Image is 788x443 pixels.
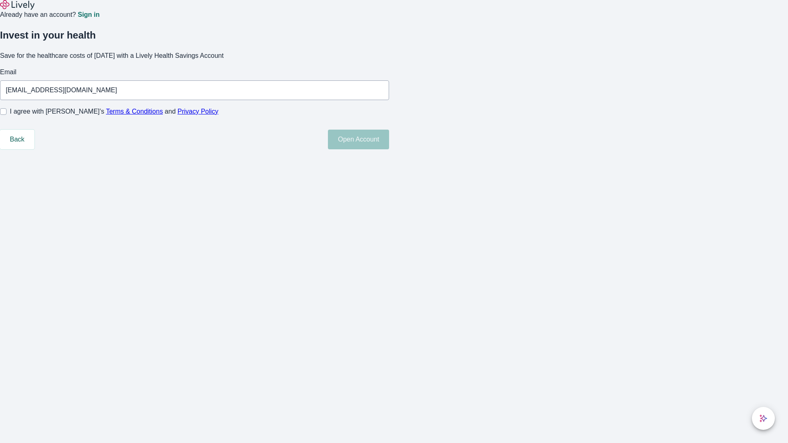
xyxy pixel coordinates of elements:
span: I agree with [PERSON_NAME]’s and [10,107,218,116]
svg: Lively AI Assistant [759,414,767,422]
a: Terms & Conditions [106,108,163,115]
a: Privacy Policy [178,108,219,115]
button: chat [752,407,775,430]
a: Sign in [78,11,99,18]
